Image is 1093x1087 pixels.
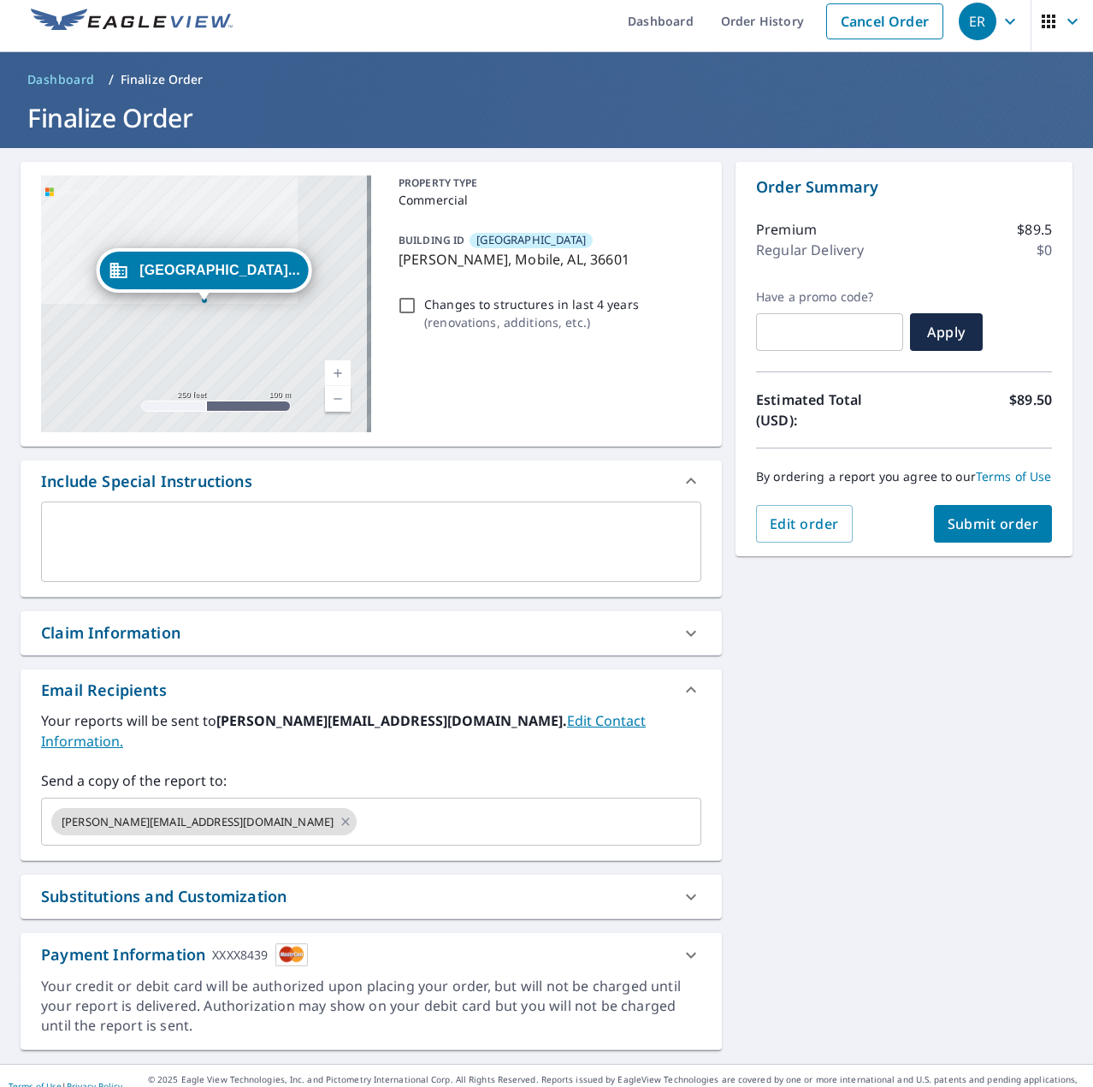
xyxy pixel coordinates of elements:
span: [PERSON_NAME][EMAIL_ADDRESS][DOMAIN_NAME] [51,814,344,830]
div: ER [959,3,996,40]
p: BUILDING ID [399,233,464,247]
p: $89.50 [1009,389,1052,431]
label: Your reports will be sent to [41,710,701,751]
div: Include Special Instructions [41,470,252,493]
div: [PERSON_NAME][EMAIL_ADDRESS][DOMAIN_NAME] [51,808,357,835]
div: Dropped pin, building Middle Bay Lighthouse, Commercial property, Baldwin Mobile, AL 36601 [96,248,312,301]
img: cardImage [275,943,308,966]
p: Order Summary [756,175,1052,199]
button: Submit order [934,505,1053,543]
p: Estimated Total (USD): [756,389,904,431]
a: Dashboard [21,66,102,93]
span: [GEOGRAPHIC_DATA] [476,232,586,248]
div: Your credit or debit card will be authorized upon placing your order, but will not be charged unt... [41,977,701,1036]
a: Current Level 17, Zoom Out [325,386,351,412]
label: Send a copy of the report to: [41,770,701,791]
div: Substitutions and Customization [41,885,287,908]
p: Commercial [399,191,694,209]
div: Include Special Instructions [21,460,722,502]
h1: Finalize Order [21,100,1072,135]
label: Have a promo code? [756,289,903,305]
span: Apply [924,323,969,342]
span: Edit order [770,514,839,533]
span: Dashboard [27,71,95,88]
div: XXXX8439 [212,943,268,966]
a: Current Level 17, Zoom In [325,360,351,386]
p: ( renovations, additions, etc. ) [424,313,639,331]
div: Claim Information [41,621,180,644]
p: $89.5 [1017,219,1052,240]
span: [GEOGRAPHIC_DATA]... [139,264,300,276]
button: Edit order [756,505,853,543]
a: Cancel Order [826,3,943,39]
p: Regular Delivery [756,240,864,260]
img: EV Logo [31,9,233,34]
div: Email Recipients [21,669,722,710]
div: Email Recipients [41,679,167,702]
li: / [109,69,114,90]
a: Terms of Use [976,468,1052,484]
p: Changes to structures in last 4 years [424,295,639,313]
button: Apply [910,313,983,351]
p: By ordering a report you agree to our [756,469,1052,484]
p: $0 [1037,240,1052,260]
p: [PERSON_NAME], Mobile, AL, 36601 [399,249,694,270]
p: PROPERTY TYPE [399,175,694,191]
b: [PERSON_NAME][EMAIL_ADDRESS][DOMAIN_NAME]. [216,711,567,730]
div: Claim Information [21,611,722,655]
div: Substitutions and Customization [21,875,722,918]
span: Submit order [948,514,1039,533]
p: Premium [756,219,817,240]
p: Finalize Order [121,71,204,88]
div: Payment InformationXXXX8439cardImage [21,933,722,977]
div: Payment Information [41,943,308,966]
nav: breadcrumb [21,66,1072,93]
